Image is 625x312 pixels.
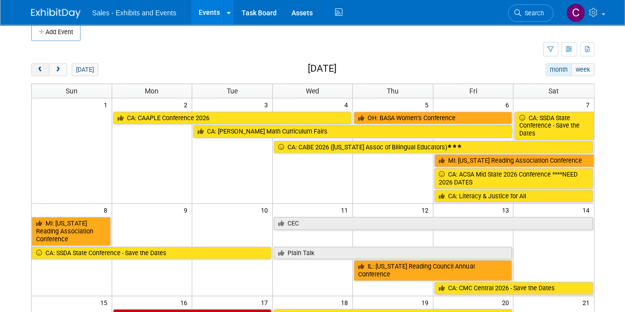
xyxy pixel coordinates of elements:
[113,112,352,125] a: CA: CAAPLE Conference 2026
[103,204,112,216] span: 8
[582,296,594,309] span: 21
[585,98,594,111] span: 7
[424,98,433,111] span: 5
[571,63,594,76] button: week
[49,63,67,76] button: next
[354,260,512,280] a: IL: [US_STATE] Reading Council Annual Conference
[31,63,49,76] button: prev
[274,247,512,260] a: Plain Talk
[66,87,78,95] span: Sun
[31,23,81,41] button: Add Event
[354,112,512,125] a: OH: BASA Women’s Conference
[260,204,272,216] span: 10
[434,154,594,167] a: MI: [US_STATE] Reading Association Conference
[420,204,433,216] span: 12
[103,98,112,111] span: 1
[508,4,553,22] a: Search
[183,98,192,111] span: 2
[420,296,433,309] span: 19
[260,296,272,309] span: 17
[340,296,352,309] span: 18
[183,204,192,216] span: 9
[545,63,572,76] button: month
[31,8,81,18] img: ExhibitDay
[306,87,319,95] span: Wed
[307,63,336,74] h2: [DATE]
[263,98,272,111] span: 3
[434,168,593,188] a: CA: ACSA Mid State 2026 Conference ****NEED 2026 DATES
[32,217,111,245] a: MI: [US_STATE] Reading Association Conference
[500,204,513,216] span: 13
[504,98,513,111] span: 6
[72,63,98,76] button: [DATE]
[469,87,477,95] span: Fri
[500,296,513,309] span: 20
[548,87,559,95] span: Sat
[274,141,593,154] a: CA: CABE 2026 ([US_STATE] Assoc of Bilingual Educators)
[434,190,593,203] a: CA: Literacy & Justice for All
[387,87,399,95] span: Thu
[566,3,585,22] img: Christine Lurz
[99,296,112,309] span: 15
[179,296,192,309] span: 16
[434,282,593,295] a: CA: CMC Central 2026 - Save the Dates
[227,87,238,95] span: Tue
[521,9,544,17] span: Search
[32,247,271,260] a: CA: SSDA State Conference - Save the Dates
[343,98,352,111] span: 4
[193,125,512,138] a: CA: [PERSON_NAME] Math Curriculum Fairs
[340,204,352,216] span: 11
[582,204,594,216] span: 14
[514,112,593,140] a: CA: SSDA State Conference - Save the Dates
[145,87,159,95] span: Mon
[92,9,176,17] span: Sales - Exhibits and Events
[274,217,593,230] a: CEC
